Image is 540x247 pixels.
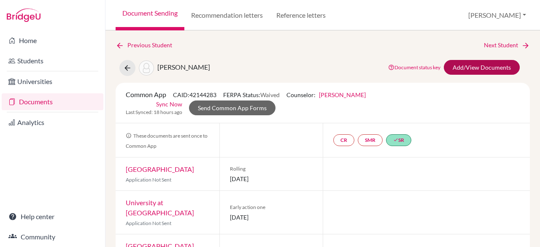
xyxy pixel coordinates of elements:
[444,60,520,75] a: Add/View Documents
[230,174,313,183] span: [DATE]
[157,63,210,71] span: [PERSON_NAME]
[230,213,313,222] span: [DATE]
[2,73,103,90] a: Universities
[2,93,103,110] a: Documents
[388,64,440,71] a: Document status key
[230,204,313,211] span: Early action one
[126,220,171,226] span: Application Not Sent
[156,100,182,109] a: Sync Now
[173,91,216,98] span: CAID: 42144283
[230,165,313,173] span: Rolling
[2,32,103,49] a: Home
[393,137,398,142] i: done
[464,7,530,23] button: [PERSON_NAME]
[286,91,366,98] span: Counselor:
[126,90,166,98] span: Common App
[126,165,194,173] a: [GEOGRAPHIC_DATA]
[2,52,103,69] a: Students
[333,134,354,146] a: CR
[2,208,103,225] a: Help center
[126,198,194,217] a: University at [GEOGRAPHIC_DATA]
[189,100,275,115] a: Send Common App Forms
[116,41,179,50] a: Previous Student
[484,41,530,50] a: Next Student
[2,114,103,131] a: Analytics
[126,176,171,183] span: Application Not Sent
[126,133,208,149] span: These documents are sent once to Common App
[386,134,411,146] a: doneSR
[260,91,280,98] span: Waived
[2,228,103,245] a: Community
[319,91,366,98] a: [PERSON_NAME]
[126,109,182,116] span: Last Synced: 18 hours ago
[223,91,280,98] span: FERPA Status:
[7,8,40,22] img: Bridge-U
[358,134,383,146] a: SMR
